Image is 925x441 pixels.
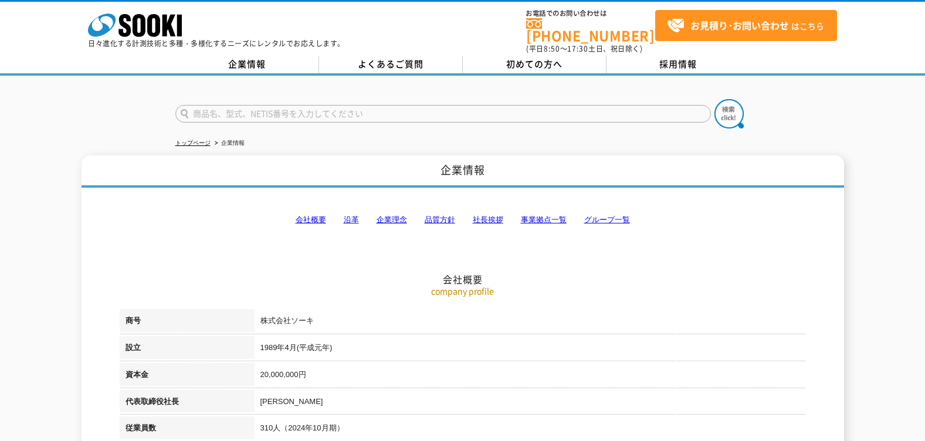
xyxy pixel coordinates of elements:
[526,10,655,17] span: お電話でのお問い合わせは
[88,40,345,47] p: 日々進化する計測技術と多種・多様化するニーズにレンタルでお応えします。
[175,140,211,146] a: トップページ
[120,156,806,286] h2: 会社概要
[584,215,630,224] a: グループ一覧
[463,56,606,73] a: 初めての方へ
[175,56,319,73] a: 企業情報
[544,43,560,54] span: 8:50
[377,215,407,224] a: 企業理念
[690,18,789,32] strong: お見積り･お問い合わせ
[425,215,455,224] a: 品質方針
[120,309,255,336] th: 商号
[120,390,255,417] th: 代表取締役社長
[255,309,806,336] td: 株式会社ソーキ
[526,43,642,54] span: (平日 ～ 土日、祝日除く)
[319,56,463,73] a: よくあるご質問
[120,285,806,297] p: company profile
[473,215,503,224] a: 社長挨拶
[120,336,255,363] th: 設立
[212,137,245,150] li: 企業情報
[606,56,750,73] a: 採用情報
[255,390,806,417] td: [PERSON_NAME]
[255,363,806,390] td: 20,000,000円
[255,336,806,363] td: 1989年4月(平成元年)
[714,99,744,128] img: btn_search.png
[175,105,711,123] input: 商品名、型式、NETIS番号を入力してください
[296,215,326,224] a: 会社概要
[567,43,588,54] span: 17:30
[82,155,844,188] h1: 企業情報
[120,363,255,390] th: 資本金
[521,215,567,224] a: 事業拠点一覧
[506,57,563,70] span: 初めての方へ
[344,215,359,224] a: 沿革
[655,10,837,41] a: お見積り･お問い合わせはこちら
[667,17,824,35] span: はこちら
[526,18,655,42] a: [PHONE_NUMBER]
